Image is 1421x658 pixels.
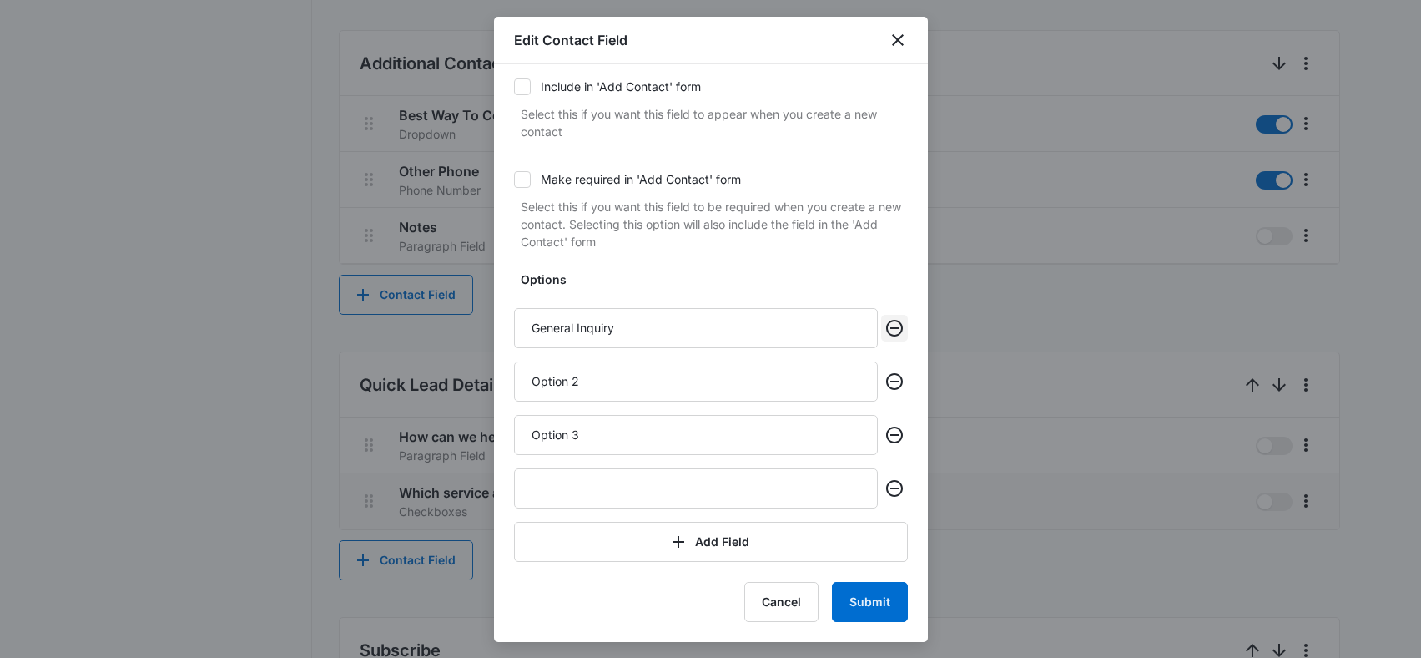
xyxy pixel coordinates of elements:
[832,582,908,622] button: Submit
[514,522,908,562] button: Add Field
[888,30,908,50] button: close
[514,30,627,50] h1: Edit Contact Field
[541,78,701,95] div: Include in 'Add Contact' form
[881,422,908,448] button: Remove
[521,198,908,251] p: Select this if you want this field to be required when you create a new contact. Selecting this o...
[521,105,908,140] p: Select this if you want this field to appear when you create a new contact
[881,368,908,395] button: Remove
[881,315,908,342] button: Remove
[744,582,819,622] button: Cancel
[541,170,741,188] div: Make required in 'Add Contact' form
[521,271,915,288] label: Options
[881,475,908,502] button: Remove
